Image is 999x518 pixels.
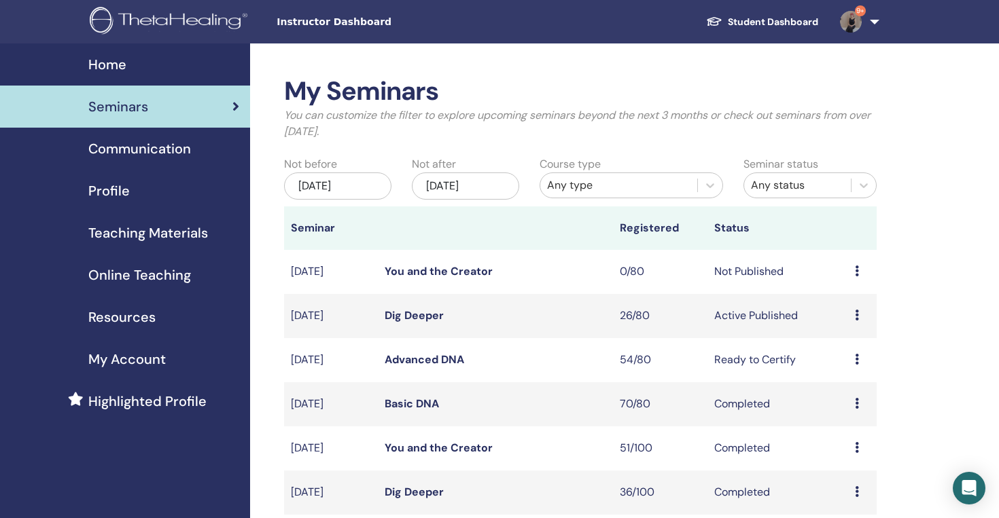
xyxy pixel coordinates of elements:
[88,349,166,369] span: My Account
[707,470,849,515] td: Completed
[88,265,191,285] span: Online Teaching
[284,172,391,200] div: [DATE]
[284,426,378,470] td: [DATE]
[613,470,707,515] td: 36/100
[385,441,493,455] a: You and the Creator
[613,338,707,382] td: 54/80
[284,382,378,426] td: [DATE]
[88,138,191,159] span: Communication
[547,177,691,193] div: Any type
[707,426,849,470] td: Completed
[540,156,601,172] label: Course type
[385,308,444,322] a: Dig Deeper
[707,206,849,250] th: Status
[284,470,378,515] td: [DATE]
[385,485,444,499] a: Dig Deeper
[953,472,985,504] div: Open Intercom Messenger
[385,396,439,411] a: Basic DNA
[88,181,130,201] span: Profile
[613,382,707,426] td: 70/80
[277,15,480,29] span: Instructor Dashboard
[284,107,877,140] p: You can customize the filter to explore upcoming seminars beyond the next 3 months or check out s...
[385,264,493,278] a: You and the Creator
[613,426,707,470] td: 51/100
[284,156,337,172] label: Not before
[88,54,126,75] span: Home
[613,250,707,294] td: 0/80
[840,11,862,33] img: default.jpg
[284,294,378,338] td: [DATE]
[284,76,877,107] h2: My Seminars
[695,10,829,35] a: Student Dashboard
[90,7,252,37] img: logo.png
[707,294,849,338] td: Active Published
[706,16,722,27] img: graduation-cap-white.svg
[751,177,844,193] div: Any status
[284,338,378,382] td: [DATE]
[284,206,378,250] th: Seminar
[707,382,849,426] td: Completed
[88,96,148,117] span: Seminars
[88,307,156,327] span: Resources
[613,294,707,338] td: 26/80
[707,250,849,294] td: Not Published
[743,156,818,172] label: Seminar status
[88,223,208,243] span: Teaching Materials
[88,391,207,411] span: Highlighted Profile
[412,172,519,200] div: [DATE]
[613,206,707,250] th: Registered
[385,352,464,367] a: Advanced DNA
[855,5,866,16] span: 9+
[284,250,378,294] td: [DATE]
[412,156,456,172] label: Not after
[707,338,849,382] td: Ready to Certify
